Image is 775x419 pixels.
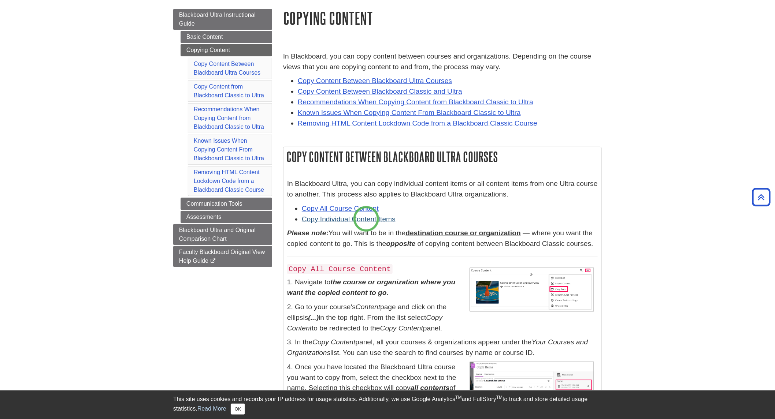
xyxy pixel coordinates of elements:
[179,227,256,242] span: Blackboard Ultra and Original Comparison Chart
[194,169,264,193] a: Removing HTML Content Lockdown Code from a Blackboard Classic Course
[411,384,450,392] strong: all contents
[287,337,598,358] p: 3. In the panel, all your courses & organizations appear under the list. You can use the search t...
[173,9,272,30] a: Blackboard Ultra Instructional Guide
[181,44,272,56] a: Copying Content
[308,314,319,321] em: (...)
[298,98,533,106] a: Recommendations When Copying Content from Blackboard Classic to Ultra
[181,211,272,223] a: Assessments
[283,51,602,72] p: In Blackboard, you can copy content between courses and organizations. Depending on the course vi...
[173,246,272,267] a: Faculty Blackboard Original View Help Guide
[179,12,256,27] span: Blackboard Ultra Instructional Guide
[287,302,598,333] p: 2. Go to your course's page and click on the ellipsis in the top right. From the list select to b...
[194,138,264,161] a: Known Issues When Copying Content From Blackboard Classic to Ultra
[194,106,264,130] a: Recommendations When Copying Content from Blackboard Classic to Ultra
[356,303,380,311] em: Content
[496,395,503,400] sup: TM
[287,228,598,249] p: You will want to be in the — where you want the copied content to go. This is the of copying cont...
[298,77,452,85] a: Copy Content Between Blackboard Ultra Courses
[179,249,265,264] span: Faculty Blackboard Original View Help Guide
[197,405,226,412] a: Read More
[181,31,272,43] a: Basic Content
[287,229,329,237] strong: :
[173,224,272,245] a: Blackboard Ultra and Original Comparison Chart
[173,395,602,415] div: This site uses cookies and records your IP address for usage statistics. Additionally, we use Goo...
[231,404,245,415] button: Close
[287,264,393,274] code: Copy All Course Content
[455,395,461,400] sup: TM
[750,192,773,202] a: Back to Top
[287,179,598,200] p: In Blackboard Ultra, you can copy individual content items or all content items from one Ultra co...
[406,229,521,237] u: destination course or organization
[283,147,601,167] h2: Copy Content Between Blackboard Ultra Courses
[302,215,396,223] a: Copy Individual Content Items
[287,278,456,296] strong: the course or organization where you want the copied content to go
[298,119,537,127] a: Removing HTML Content Lockdown Code from a Blackboard Classic Course
[302,205,379,212] a: Copy All Course Content
[287,314,442,332] em: Copy Content
[287,229,326,237] em: Please note
[298,87,462,95] a: Copy Content Between Blackboard Classic and Ultra
[173,9,272,267] div: Guide Page Menu
[386,240,416,247] strong: opposite
[312,338,355,346] em: Copy Content
[298,109,521,116] a: Known Issues When Copying Content From Blackboard Classic to Ultra
[194,83,264,98] a: Copy Content from Blackboard Classic to Ultra
[287,277,598,298] p: 1. Navigate to .
[283,9,602,27] h1: Copying Content
[181,198,272,210] a: Communication Tools
[287,362,598,415] p: 4. Once you have located the Blackboard Ultra course you want to copy from, select the checkbox n...
[380,324,423,332] em: Copy Content
[210,259,216,263] i: This link opens in a new window
[194,61,260,76] a: Copy Content Between Blackboard Ultra Courses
